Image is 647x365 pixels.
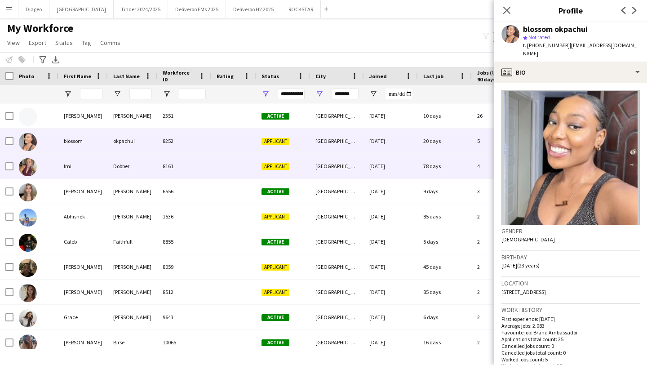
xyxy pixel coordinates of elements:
div: 9643 [157,305,211,329]
input: Last Name Filter Input [129,89,152,99]
div: [GEOGRAPHIC_DATA] [310,129,364,153]
div: [PERSON_NAME] [58,280,108,304]
input: Joined Filter Input [386,89,412,99]
span: Applicant [261,214,289,220]
button: Deliveroo EMs 2025 [168,0,226,18]
span: My Workforce [7,22,73,35]
p: Cancelled jobs count: 0 [501,343,640,349]
span: First Name [64,73,91,80]
button: Deliveroo H2 2025 [226,0,281,18]
span: Last Name [113,73,140,80]
h3: Profile [494,4,647,16]
div: [PERSON_NAME] [108,254,157,279]
span: Export [29,39,46,47]
span: Active [261,113,289,120]
div: [DATE] [364,229,418,254]
div: [PERSON_NAME] [108,280,157,304]
div: blossom [58,129,108,153]
div: 10 days [418,103,472,128]
div: 78 days [418,154,472,178]
span: t. [PHONE_NUMBER] [523,42,570,49]
div: Grace [58,305,108,329]
h3: Work history [501,306,640,314]
p: First experience: [DATE] [501,316,640,322]
button: Open Filter Menu [369,90,377,98]
span: Status [261,73,279,80]
img: Eleanor Gomes [19,284,37,302]
div: Caleb [58,229,108,254]
span: Comms [100,39,120,47]
div: 85 days [418,280,472,304]
div: 26 [472,103,530,128]
div: okpachui [108,129,157,153]
div: 4 [472,154,530,178]
span: Rating [217,73,234,80]
div: 6556 [157,179,211,204]
div: [DATE] [364,204,418,229]
div: 5 [472,129,530,153]
div: 85 days [418,204,472,229]
span: City [315,73,326,80]
div: Bio [494,62,647,83]
button: Open Filter Menu [315,90,323,98]
p: Worked jobs count: 5 [501,356,640,363]
button: ROCKSTAR [281,0,321,18]
div: 2 [472,254,530,279]
h3: Gender [501,227,640,235]
div: Birse [108,330,157,355]
div: 8512 [157,280,211,304]
div: [DATE] [364,305,418,329]
div: [DATE] [364,280,418,304]
span: Workforce ID [163,69,195,83]
app-action-btn: Advanced filters [37,54,48,65]
img: Grace Germain [19,309,37,327]
h3: Birthday [501,253,640,261]
p: Cancelled jobs total count: 0 [501,349,640,356]
div: [DATE] [364,129,418,153]
span: Active [261,188,289,195]
a: Comms [97,37,124,49]
button: Open Filter Menu [163,90,171,98]
div: [PERSON_NAME] [58,254,108,279]
div: [DATE] [364,254,418,279]
app-action-btn: Export XLSX [50,54,61,65]
img: Abhishek Binodh [19,209,37,227]
span: Applicant [261,264,289,271]
div: [DATE] [364,330,418,355]
span: Active [261,314,289,321]
div: 2 [472,330,530,355]
div: Dobber [108,154,157,178]
button: Open Filter Menu [113,90,121,98]
img: Caleb Faithfull [19,234,37,252]
a: Status [52,37,76,49]
div: [GEOGRAPHIC_DATA] [310,330,364,355]
div: 2 [472,229,530,254]
span: Status [55,39,73,47]
button: Diageo [18,0,49,18]
button: Everyone9,832 [493,31,538,42]
span: [DEMOGRAPHIC_DATA] [501,236,555,243]
input: First Name Filter Input [80,89,102,99]
div: Abhishek [58,204,108,229]
button: [GEOGRAPHIC_DATA] [49,0,114,18]
div: 8161 [157,154,211,178]
button: Open Filter Menu [64,90,72,98]
div: 2351 [157,103,211,128]
span: Tag [82,39,91,47]
span: Active [261,239,289,245]
div: [PERSON_NAME] [108,204,157,229]
p: Average jobs: 2.083 [501,322,640,329]
div: 8252 [157,129,211,153]
div: [PERSON_NAME] [108,103,157,128]
div: [GEOGRAPHIC_DATA] [310,103,364,128]
button: Tinder 2024/2025 [114,0,168,18]
span: Not rated [528,34,550,40]
img: Madeleine Birse [19,334,37,352]
div: [PERSON_NAME] [108,305,157,329]
div: [GEOGRAPHIC_DATA] [310,179,364,204]
div: 2 [472,305,530,329]
div: [PERSON_NAME] [58,179,108,204]
div: 45 days [418,254,472,279]
img: Daniel Gordon-Jacobs [19,259,37,277]
div: 6 days [418,305,472,329]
